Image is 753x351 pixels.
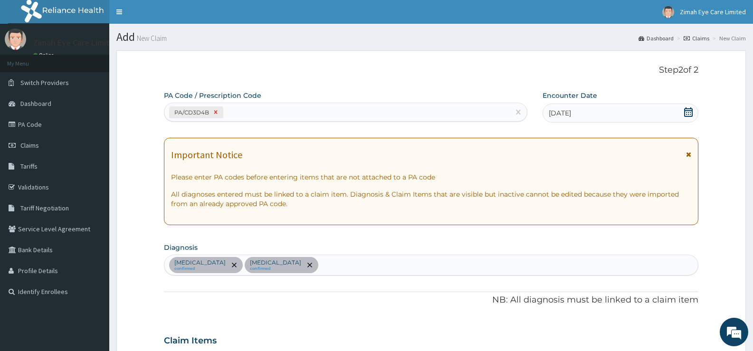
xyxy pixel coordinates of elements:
[164,65,698,76] p: Step 2 of 2
[171,172,691,182] p: Please enter PA codes before entering items that are not attached to a PA code
[20,162,38,171] span: Tariffs
[5,28,26,50] img: User Image
[164,336,217,346] h3: Claim Items
[135,35,167,42] small: New Claim
[305,261,314,269] span: remove selection option
[20,99,51,108] span: Dashboard
[549,108,571,118] span: [DATE]
[164,243,198,252] label: Diagnosis
[156,5,179,28] div: Minimize live chat window
[639,34,674,42] a: Dashboard
[20,204,69,212] span: Tariff Negotiation
[171,190,691,209] p: All diagnoses entered must be linked to a claim item. Diagnosis & Claim Items that are visible bu...
[33,52,56,58] a: Online
[230,261,238,269] span: remove selection option
[55,111,131,207] span: We're online!
[172,107,210,118] div: PA/CD3D4B
[20,141,39,150] span: Claims
[662,6,674,18] img: User Image
[710,34,746,42] li: New Claim
[18,47,38,71] img: d_794563401_company_1708531726252_794563401
[684,34,709,42] a: Claims
[680,8,746,16] span: Zimah Eye Care Limited
[250,259,301,266] p: [MEDICAL_DATA]
[174,266,226,271] small: confirmed
[116,31,746,43] h1: Add
[5,243,181,276] textarea: Type your message and hit 'Enter'
[33,38,119,47] p: Zimah Eye Care Limited
[49,53,160,66] div: Chat with us now
[20,78,69,87] span: Switch Providers
[543,91,597,100] label: Encounter Date
[164,91,261,100] label: PA Code / Prescription Code
[250,266,301,271] small: confirmed
[164,294,698,306] p: NB: All diagnosis must be linked to a claim item
[171,150,242,160] h1: Important Notice
[174,259,226,266] p: [MEDICAL_DATA]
